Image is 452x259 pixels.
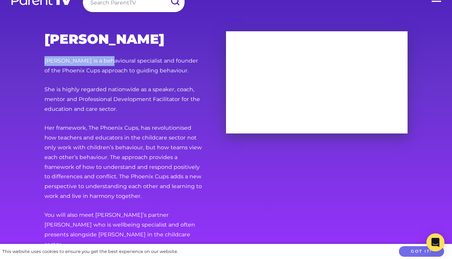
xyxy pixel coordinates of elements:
[2,248,178,256] div: This website uses cookies to ensure you get the best experience on our website.
[44,85,202,114] p: She is highly regarded nationwide as a speaker, coach, mentor and Professional Development Facili...
[44,210,202,250] p: You will also meet [PERSON_NAME]’s partner [PERSON_NAME] who is wellbeing specialist and often pr...
[44,56,202,76] p: [PERSON_NAME] is a behavioural specialist and founder of the Phoenix Cups approach to guiding beh...
[44,123,202,201] p: Her framework, The Phoenix Cups, has revolutionised how teachers and educators in the childcare s...
[399,246,444,257] button: Got it!
[426,233,444,251] div: Open Intercom Messenger
[44,31,202,47] h2: [PERSON_NAME]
